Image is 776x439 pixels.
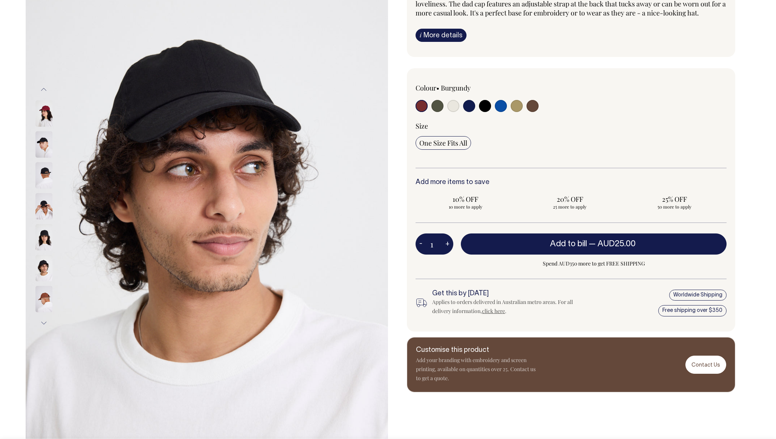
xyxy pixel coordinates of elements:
div: Size [416,121,727,130]
img: chocolate [35,286,52,312]
label: Burgundy [441,83,471,92]
span: 20% OFF [524,195,616,204]
img: black [35,224,52,250]
button: - [416,236,426,252]
span: One Size Fits All [419,138,467,147]
span: 25 more to apply [524,204,616,210]
span: — [589,240,637,248]
div: Applies to orders delivered in Australian metro areas. For all delivery information, . [432,298,585,316]
h6: Add more items to save [416,179,727,186]
img: burgundy [35,100,52,127]
button: + [442,236,453,252]
input: 10% OFF 10 more to apply [416,192,516,212]
span: 50 more to apply [628,204,721,210]
input: 25% OFF 50 more to apply [624,192,724,212]
h6: Get this by [DATE] [432,290,585,298]
span: 10 more to apply [419,204,512,210]
img: black [35,193,52,219]
h6: Customise this product [416,347,537,354]
p: Add your branding with embroidery and screen printing, available on quantities over 25. Contact u... [416,356,537,383]
button: Next [38,315,49,332]
span: • [436,83,439,92]
a: click here [482,307,505,315]
span: Spend AUD350 more to get FREE SHIPPING [461,259,727,268]
span: 10% OFF [419,195,512,204]
input: One Size Fits All [416,136,471,150]
span: AUD25.00 [597,240,636,248]
span: Add to bill [550,240,587,248]
span: i [420,31,422,39]
button: Add to bill —AUD25.00 [461,233,727,255]
img: black [35,162,52,189]
a: Contact Us [685,356,726,373]
input: 20% OFF 25 more to apply [520,192,620,212]
a: iMore details [416,29,467,42]
span: 25% OFF [628,195,721,204]
div: Colour [416,83,540,92]
img: black [35,131,52,158]
button: Previous [38,81,49,98]
img: black [35,255,52,281]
